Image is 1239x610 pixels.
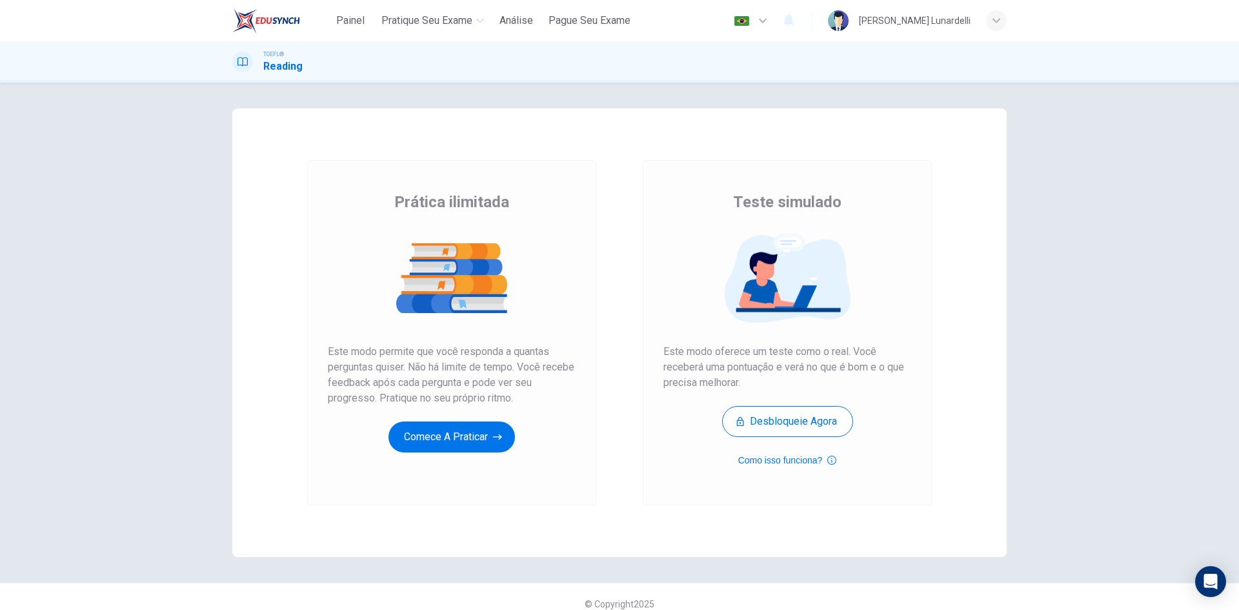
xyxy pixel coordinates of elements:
[738,452,837,468] button: Como isso funciona?
[663,344,911,391] span: Este modo oferece um teste como o real. Você receberá uma pontuação e verá no que é bom e o que p...
[859,13,971,28] div: [PERSON_NAME] Lunardelli
[328,344,576,406] span: Este modo permite que você responda a quantas perguntas quiser. Não há limite de tempo. Você rece...
[494,9,538,32] button: Análise
[381,13,472,28] span: Pratique seu exame
[263,59,303,74] h1: Reading
[543,9,636,32] button: Pague Seu Exame
[336,13,365,28] span: Painel
[232,8,330,34] a: EduSynch logo
[585,599,654,609] span: © Copyright 2025
[499,13,533,28] span: Análise
[828,10,849,31] img: Profile picture
[734,16,750,26] img: pt
[232,8,300,34] img: EduSynch logo
[263,50,284,59] span: TOEFL®
[733,192,841,212] span: Teste simulado
[1195,566,1226,597] div: Open Intercom Messenger
[722,406,853,437] button: Desbloqueie agora
[394,192,509,212] span: Prática ilimitada
[330,9,371,32] button: Painel
[376,9,489,32] button: Pratique seu exame
[388,422,515,452] button: Comece a praticar
[549,13,630,28] span: Pague Seu Exame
